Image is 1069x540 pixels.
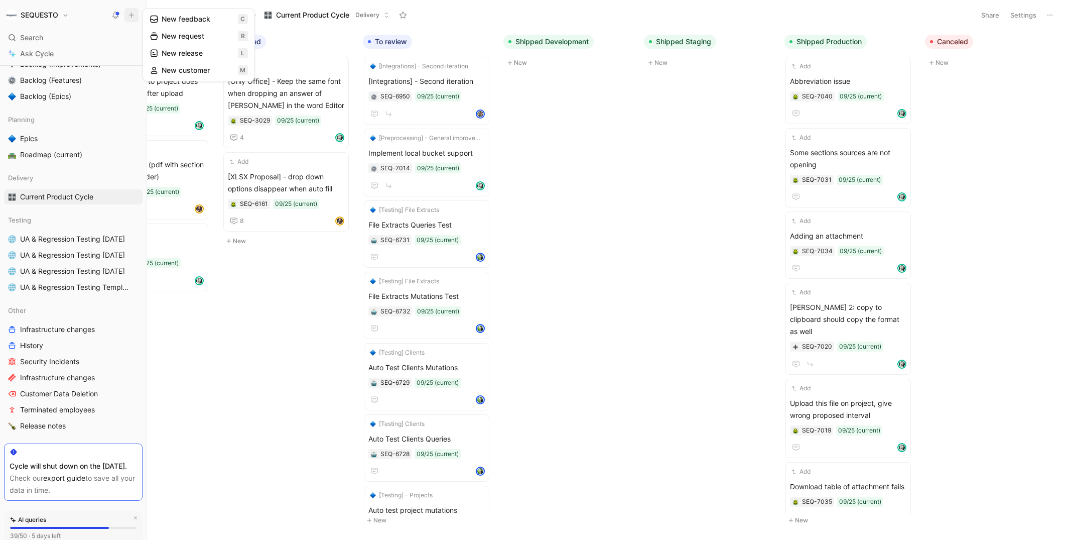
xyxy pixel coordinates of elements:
span: Infrastructure changes [20,373,95,383]
a: AddDownload table of attachment fails09/25 (current)avatar [785,462,911,529]
span: Terminated employees [20,405,95,415]
span: To review [375,37,407,47]
button: Add [228,157,250,167]
button: 🤖 [370,237,377,244]
button: New feedbackc [145,11,252,28]
button: 🪲 [792,176,799,183]
span: Backlog (Features) [20,75,82,85]
div: 09/25 (current) [839,497,881,507]
img: 🪲 [792,428,798,434]
img: ⚙️ [371,94,377,100]
button: 🛣️ [6,149,18,161]
button: Canceled [925,35,973,49]
a: Terminated employees [4,402,143,417]
img: 🔷 [8,135,16,143]
button: 🪲 [792,427,799,434]
div: SEQ-7040 [802,91,833,101]
button: 🤖 [370,379,377,386]
span: UA & Regression Testing [DATE] [20,234,125,244]
a: 🔷[Testing] File ExtractsFile Extracts Mutations Test09/25 (current)avatar [364,272,489,339]
span: Shipped Production [796,37,862,47]
span: Shipped Staging [656,37,711,47]
span: Download table of attachment fails [790,481,906,493]
div: SEQ-6950 [380,91,410,101]
a: export guide [43,474,85,482]
a: 🔷[Testing] ClientsAuto Test Clients Mutations09/25 (current)avatar [364,343,489,410]
div: Search [4,30,143,45]
img: avatar [477,325,484,332]
span: Customer Data Deletion [20,389,98,399]
img: avatar [336,218,343,225]
span: [Testing] File Extracts [379,276,439,286]
div: Check our to save all your data in time. [10,472,137,496]
a: 🔷[Testing] File ExtractsFile Extracts Queries Test09/25 (current)avatar [364,200,489,268]
a: 🍾Release notes [4,418,143,434]
a: 🔷Epics [4,131,143,146]
a: 🔷Backlog (Epics) [4,89,143,104]
span: UA & Regression Testing Template [20,282,129,292]
div: Planning [4,112,143,127]
button: 8 [228,215,246,227]
a: 🌐UA & Regression Testing [DATE] [4,232,143,247]
div: CanceledNew [921,30,1061,74]
button: 🍾 [6,420,18,432]
button: 🪲 [792,248,799,255]
span: Auto test project mutations [368,504,485,516]
img: 🤖 [371,452,377,458]
button: 🌐 [6,281,18,293]
a: 🌐UA & Regression Testing [DATE] [4,264,143,279]
img: avatar [898,361,905,368]
img: 🪲 [230,118,236,124]
span: Roadmap (current) [20,150,82,160]
span: Other [8,305,26,315]
a: Add[PERSON_NAME] 2: copy to clipboard should copy the format as well09/25 (current)avatar [785,283,911,375]
span: Infrastructure changes [20,325,95,335]
img: 🤖 [371,380,377,386]
a: 🔷[Preprocessing] - General improvementsImplement local bucket support09/25 (current)avatar [364,129,489,196]
button: Shipped Development [503,35,594,49]
img: 🌐 [8,235,16,243]
button: 🔷 [6,133,18,145]
span: Current Product Cycle [20,192,93,202]
img: 🎛️ [264,11,272,19]
span: Backlog (Epics) [20,91,71,101]
button: Add [790,467,812,477]
button: New [363,514,495,526]
button: New requestr [145,28,252,45]
div: 09/25 (current) [417,306,459,316]
div: SEQ-6729 [380,378,410,388]
div: Testing🌐UA & Regression Testing [DATE]🌐UA & Regression Testing [DATE]🌐UA & Regression Testing [DA... [4,212,143,295]
img: 🌐 [8,283,16,291]
div: 09/25 (current) [840,91,882,101]
div: ⚙️ [370,165,377,172]
span: Testing [8,215,31,225]
button: New [222,235,355,247]
a: Security Incidents [4,354,143,369]
img: ➕ [792,344,798,350]
span: r [238,31,248,41]
button: Shipped Staging [644,35,716,49]
img: avatar [477,182,484,189]
span: Delivery [355,10,379,20]
button: 🔷[Testing] - Projects [368,490,434,500]
div: 09/25 (current) [137,187,179,197]
div: SEQ-7014 [380,163,410,173]
div: Cycle will shut down on the [DATE]. [10,460,137,472]
img: ⚙️ [371,166,377,172]
div: Planning🔷Epics🛣️Roadmap (current) [4,112,143,162]
a: AddUpload this file on project, give wrong proposed interval09/25 (current)avatar [785,379,911,458]
span: [Testing] File Extracts [379,205,439,215]
img: ⚙️ [8,76,16,84]
button: 🪲 [792,93,799,100]
span: [XLSX Proposal] - drop down options disappear when auto fill [228,171,344,195]
button: 🌐 [6,265,18,277]
span: Shipped Development [515,37,589,47]
span: Adding an attachment [790,230,906,242]
button: 🔷[Preprocessing] - General improvements [368,133,485,143]
button: ⚙️ [6,74,18,86]
button: New [925,57,1057,69]
button: 🤖 [370,308,377,315]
